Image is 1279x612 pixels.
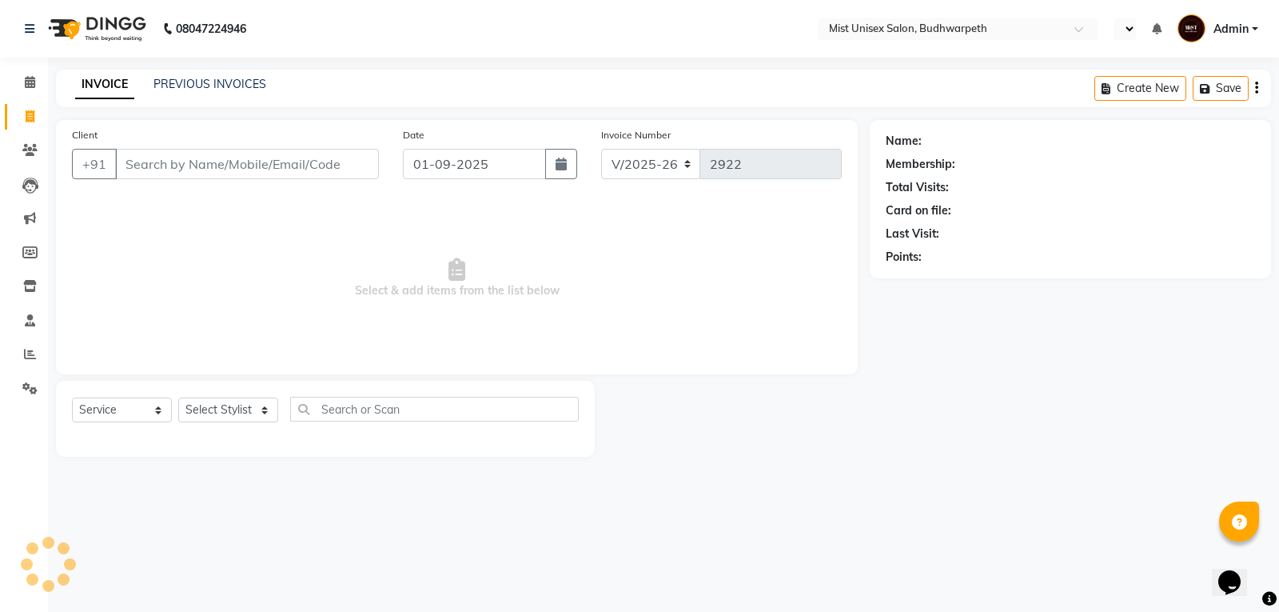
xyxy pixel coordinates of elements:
[1177,14,1205,42] img: Admin
[176,6,246,51] b: 08047224946
[1212,548,1263,596] iframe: chat widget
[72,149,117,179] button: +91
[1094,76,1186,101] button: Create New
[886,226,939,242] div: Last Visit:
[403,128,424,142] label: Date
[72,198,842,358] span: Select & add items from the list below
[72,128,98,142] label: Client
[153,77,266,91] a: PREVIOUS INVOICES
[75,70,134,99] a: INVOICE
[1213,21,1249,38] span: Admin
[886,179,949,196] div: Total Visits:
[886,249,922,266] div: Points:
[41,6,150,51] img: logo
[886,202,951,219] div: Card on file:
[1193,76,1249,101] button: Save
[115,149,379,179] input: Search by Name/Mobile/Email/Code
[886,133,922,150] div: Name:
[886,156,955,173] div: Membership:
[601,128,671,142] label: Invoice Number
[290,397,579,422] input: Search or Scan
